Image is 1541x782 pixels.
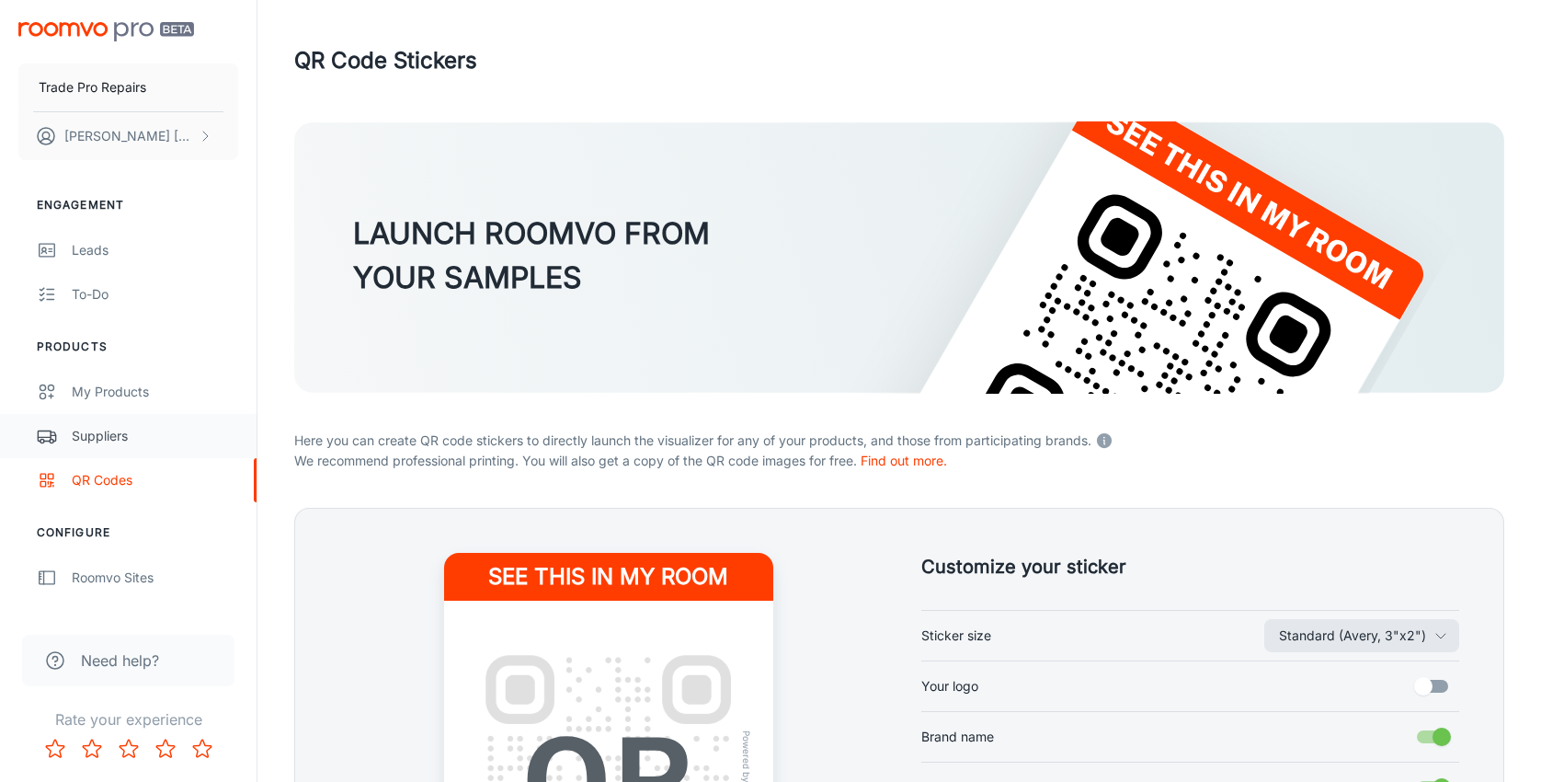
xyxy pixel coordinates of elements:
[72,240,238,260] div: Leads
[72,568,238,588] div: Roomvo Sites
[1264,619,1459,652] button: Sticker size
[18,63,238,111] button: Trade Pro Repairs
[18,112,238,160] button: [PERSON_NAME] [PERSON_NAME]
[74,730,110,767] button: Rate 2 star
[921,626,991,646] span: Sticker size
[294,427,1504,451] p: Here you can create QR code stickers to directly launch the visualizer for any of your products, ...
[294,451,1504,471] p: We recommend professional printing. You will also get a copy of the QR code images for free.
[72,284,238,305] div: To-do
[147,730,184,767] button: Rate 4 star
[861,453,947,468] a: Find out more.
[72,470,238,490] div: QR Codes
[921,727,994,747] span: Brand name
[39,77,146,98] p: Trade Pro Repairs
[444,553,773,601] h4: See this in my room
[184,730,221,767] button: Rate 5 star
[72,426,238,446] div: Suppliers
[110,730,147,767] button: Rate 3 star
[18,22,194,41] img: Roomvo PRO Beta
[64,126,194,146] p: [PERSON_NAME] [PERSON_NAME]
[37,730,74,767] button: Rate 1 star
[921,676,978,696] span: Your logo
[15,708,242,730] p: Rate your experience
[353,212,710,300] h3: LAUNCH ROOMVO FROM YOUR SAMPLES
[81,650,159,672] span: Need help?
[72,382,238,402] div: My Products
[294,44,477,77] h1: QR Code Stickers
[921,553,1459,581] h5: Customize your sticker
